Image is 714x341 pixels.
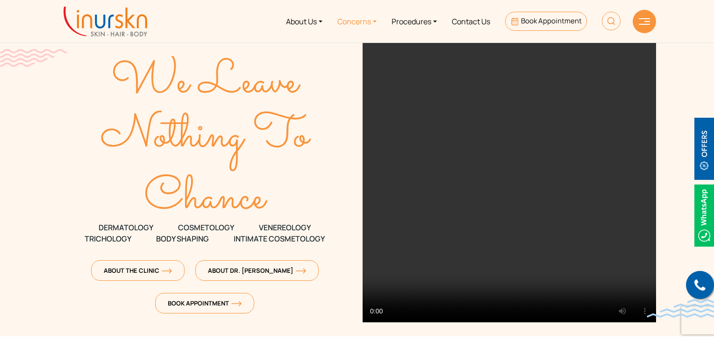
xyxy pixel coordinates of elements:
span: VENEREOLOGY [259,222,311,233]
span: Intimate Cosmetology [234,233,325,244]
a: Procedures [384,4,444,39]
span: DERMATOLOGY [99,222,153,233]
img: Whatsappicon [694,185,714,247]
span: About The Clinic [104,266,172,275]
a: Concerns [330,4,384,39]
a: Book Appointmentorange-arrow [155,293,254,313]
text: Nothing To [101,102,312,171]
img: offerBt [694,118,714,180]
img: orange-arrow [162,268,172,274]
img: inurskn-logo [64,7,147,36]
span: Body Shaping [156,233,209,244]
text: Chance [144,164,268,233]
text: We Leave [111,48,301,117]
span: TRICHOLOGY [85,233,131,244]
span: Book Appointment [168,299,242,307]
a: Book Appointment [505,12,587,31]
span: COSMETOLOGY [178,222,234,233]
img: HeaderSearch [602,12,621,30]
img: hamLine.svg [639,18,650,25]
a: About The Clinicorange-arrow [91,260,185,281]
img: orange-arrow [296,268,306,274]
a: Whatsappicon [694,210,714,220]
span: Book Appointment [521,16,582,26]
a: About Us [278,4,330,39]
a: Contact Us [444,4,498,39]
img: bluewave [647,299,714,318]
img: orange-arrow [231,301,242,306]
span: About Dr. [PERSON_NAME] [208,266,306,275]
a: About Dr. [PERSON_NAME]orange-arrow [195,260,319,281]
